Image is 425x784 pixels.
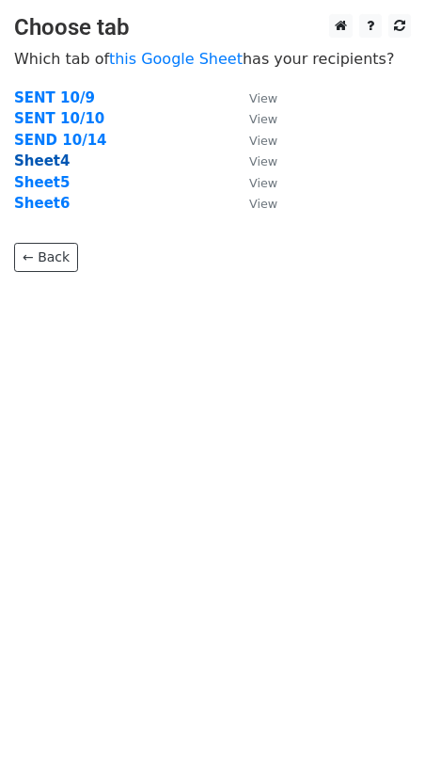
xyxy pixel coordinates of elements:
a: Sheet6 [14,195,70,212]
a: View [230,89,277,106]
a: SENT 10/9 [14,89,95,106]
a: View [230,110,277,127]
a: View [230,152,277,169]
small: View [249,176,277,190]
a: SEND 10/14 [14,132,107,149]
a: this Google Sheet [109,50,243,68]
a: View [230,195,277,212]
a: View [230,174,277,191]
small: View [249,91,277,105]
p: Which tab of has your recipients? [14,49,411,69]
h3: Choose tab [14,14,411,41]
small: View [249,134,277,148]
iframe: Chat Widget [331,694,425,784]
a: View [230,132,277,149]
a: Sheet4 [14,152,70,169]
small: View [249,197,277,211]
small: View [249,112,277,126]
a: ← Back [14,243,78,272]
a: SENT 10/10 [14,110,104,127]
small: View [249,154,277,168]
a: Sheet5 [14,174,70,191]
